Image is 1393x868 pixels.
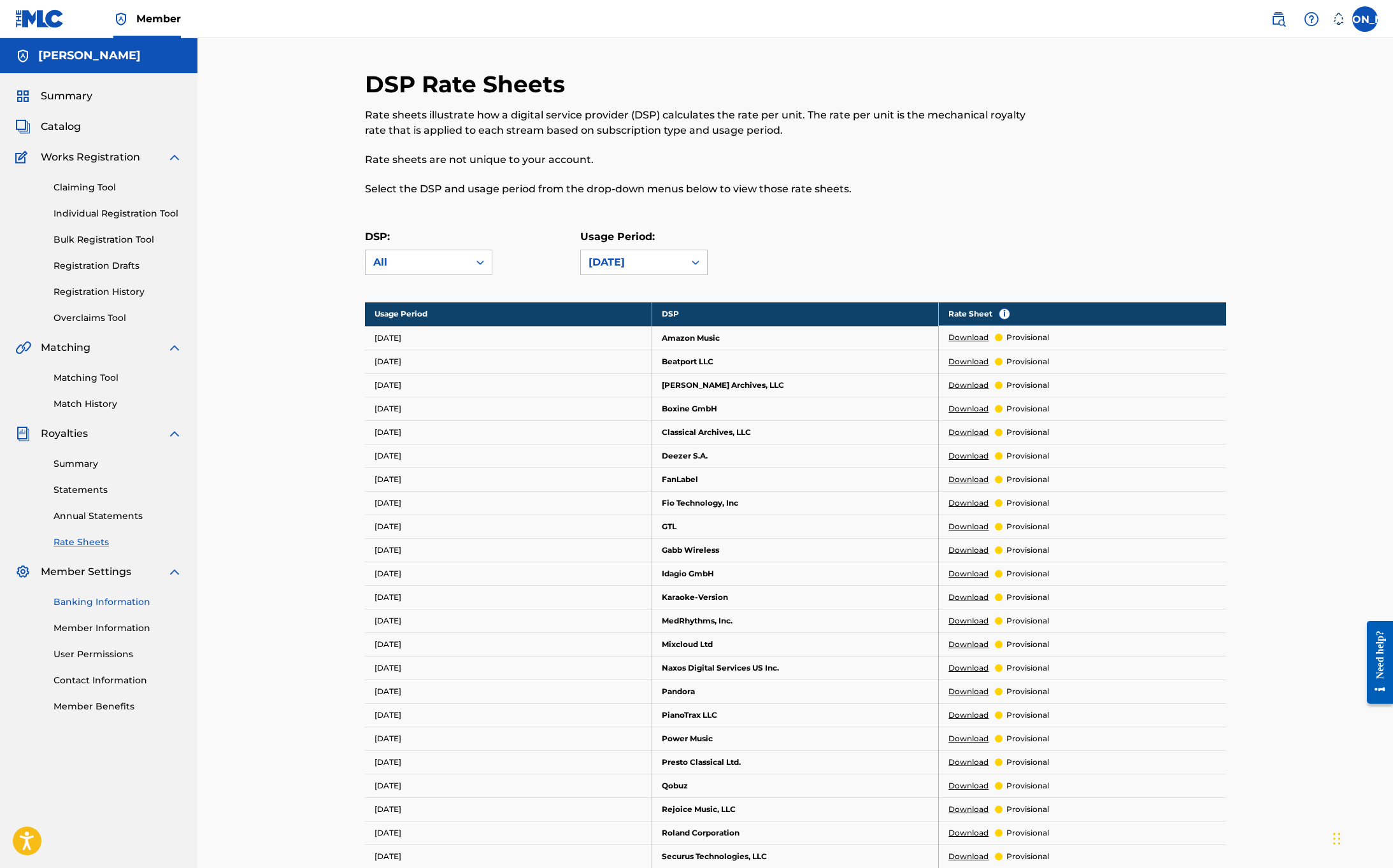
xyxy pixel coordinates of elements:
[54,259,182,273] a: Registration Drafts
[54,207,182,220] a: Individual Registration Tool
[365,326,652,350] td: [DATE]
[1304,11,1319,27] img: help
[41,89,92,104] span: Summary
[580,231,655,243] label: Usage Period:
[1266,6,1291,32] a: Public Search
[652,609,939,632] td: MedRhythms, Inc.
[652,420,939,444] td: Classical Archives, LLC
[652,821,939,844] td: Roland Corporation
[948,474,989,485] a: Download
[1006,639,1049,650] p: provisional
[1006,427,1049,438] p: provisional
[41,119,81,134] span: Catalog
[41,564,131,580] span: Member Settings
[167,340,182,355] img: expand
[652,774,939,797] td: Qobuz
[1006,544,1049,556] p: provisional
[1006,733,1049,744] p: provisional
[365,821,652,844] td: [DATE]
[167,564,182,580] img: expand
[1006,804,1049,815] p: provisional
[948,827,989,839] a: Download
[1271,11,1286,27] img: search
[652,397,939,420] td: Boxine GmbH
[365,397,652,420] td: [DATE]
[652,467,939,491] td: FanLabel
[1352,6,1378,32] div: User Menu
[38,48,141,63] h5: John Abbott
[54,595,182,609] a: Banking Information
[652,750,939,774] td: Presto Classical Ltd.
[948,356,989,367] a: Download
[365,797,652,821] td: [DATE]
[136,11,181,26] span: Member
[365,585,652,609] td: [DATE]
[948,332,989,343] a: Download
[365,70,571,99] h2: DSP Rate Sheets
[948,757,989,768] a: Download
[15,119,81,134] a: CatalogCatalog
[54,622,182,635] a: Member Information
[1006,450,1049,462] p: provisional
[652,350,939,373] td: Beatport LLC
[948,427,989,438] a: Download
[948,780,989,792] a: Download
[652,585,939,609] td: Karaoke-Version
[365,373,652,397] td: [DATE]
[948,639,989,650] a: Download
[365,515,652,538] td: [DATE]
[652,727,939,750] td: Power Music
[365,679,652,703] td: [DATE]
[652,515,939,538] td: GTL
[365,727,652,750] td: [DATE]
[15,119,31,134] img: Catalog
[365,844,652,868] td: [DATE]
[1006,403,1049,415] p: provisional
[54,536,182,549] a: Rate Sheets
[54,233,182,246] a: Bulk Registration Tool
[365,538,652,562] td: [DATE]
[365,302,652,326] th: Usage Period
[15,10,64,28] img: MLC Logo
[365,181,1028,197] p: Select the DSP and usage period from the drop-down menus below to view those rate sheets.
[1006,827,1049,839] p: provisional
[948,497,989,509] a: Download
[652,373,939,397] td: [PERSON_NAME] Archives, LLC
[652,326,939,350] td: Amazon Music
[54,509,182,523] a: Annual Statements
[54,311,182,325] a: Overclaims Tool
[652,679,939,703] td: Pandora
[948,709,989,721] a: Download
[365,750,652,774] td: [DATE]
[1006,757,1049,768] p: provisional
[1006,568,1049,580] p: provisional
[948,380,989,391] a: Download
[113,11,129,27] img: Top Rightsholder
[939,302,1225,326] th: Rate Sheet
[948,592,989,603] a: Download
[1006,780,1049,792] p: provisional
[948,615,989,627] a: Download
[167,426,182,441] img: expand
[948,403,989,415] a: Download
[54,397,182,411] a: Match History
[365,609,652,632] td: [DATE]
[652,538,939,562] td: Gabb Wireless
[41,340,90,355] span: Matching
[54,674,182,687] a: Contact Information
[948,521,989,532] a: Download
[948,544,989,556] a: Download
[365,231,390,243] label: DSP:
[365,632,652,656] td: [DATE]
[15,426,31,441] img: Royalties
[365,350,652,373] td: [DATE]
[15,89,31,104] img: Summary
[1329,807,1393,868] iframe: Chat Widget
[1006,851,1049,862] p: provisional
[167,150,182,165] img: expand
[41,426,88,441] span: Royalties
[365,562,652,585] td: [DATE]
